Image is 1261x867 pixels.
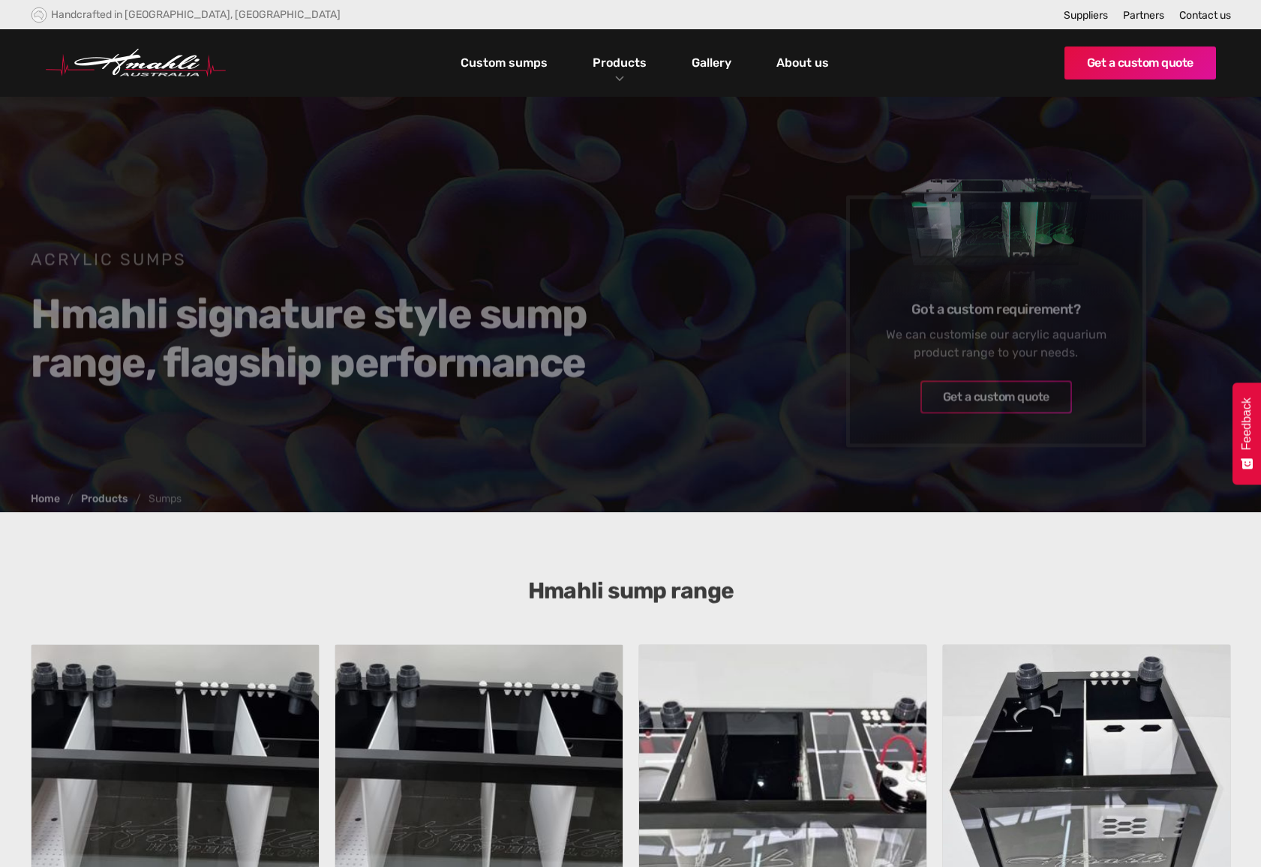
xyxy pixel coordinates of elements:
[1064,9,1108,22] a: Suppliers
[920,381,1071,414] a: Get a custom quote
[149,494,182,505] div: Sumps
[872,124,1119,345] img: Sumps
[1240,397,1253,450] span: Feedback
[342,577,920,604] h3: Hmahli sump range
[1232,382,1261,484] button: Feedback - Show survey
[457,50,551,76] a: Custom sumps
[1123,9,1164,22] a: Partners
[872,301,1119,319] h6: Got a custom requirement?
[31,494,60,505] a: Home
[1064,46,1216,79] a: Get a custom quote
[872,326,1119,362] div: We can customise our acrylic aquarium product range to your needs.
[581,29,658,97] div: Products
[589,52,650,73] a: Products
[51,8,341,21] div: Handcrafted in [GEOGRAPHIC_DATA], [GEOGRAPHIC_DATA]
[773,50,833,76] a: About us
[1179,9,1231,22] a: Contact us
[31,248,608,271] h1: Acrylic Sumps
[31,289,608,387] h2: Hmahli signature style sump range, flagship performance
[46,49,226,77] a: home
[942,388,1049,406] div: Get a custom quote
[688,50,735,76] a: Gallery
[46,49,226,77] img: Hmahli Australia Logo
[81,494,128,505] a: Products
